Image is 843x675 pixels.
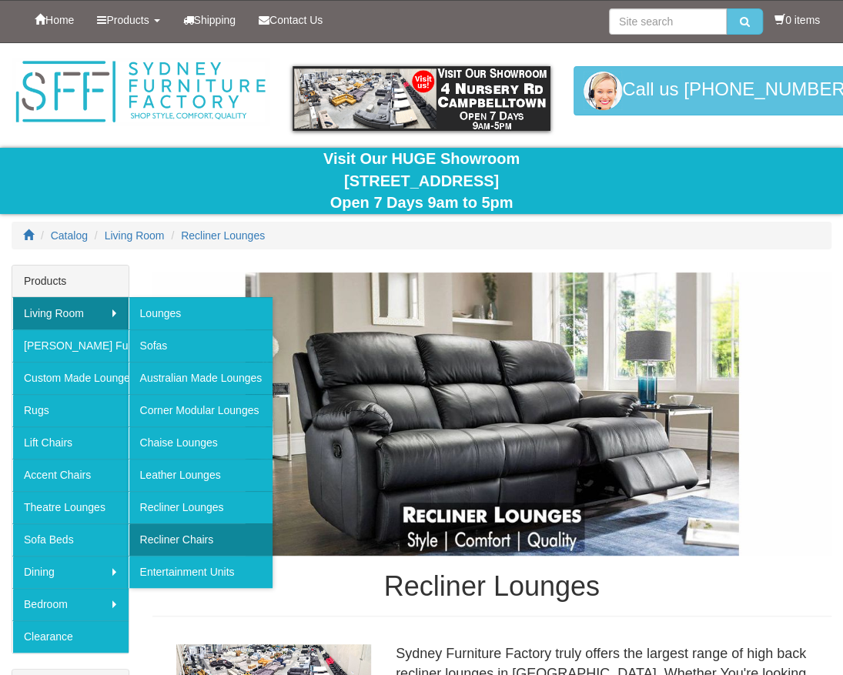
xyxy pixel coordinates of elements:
a: Leather Lounges [129,459,273,491]
a: Theatre Lounges [12,491,129,523]
a: Chaise Lounges [129,426,273,459]
img: Recliner Lounges [152,272,832,556]
a: Home [23,1,85,39]
input: Site search [609,8,727,35]
a: Australian Made Lounges [129,362,273,394]
div: Visit Our HUGE Showroom [STREET_ADDRESS] Open 7 Days 9am to 5pm [12,148,831,214]
a: Dining [12,556,129,588]
a: Living Room [12,297,129,329]
img: showroom.gif [293,66,550,131]
a: Products [85,1,171,39]
a: Recliner Lounges [129,491,273,523]
li: 0 items [774,12,820,28]
a: Lift Chairs [12,426,129,459]
a: Recliner Lounges [181,229,265,242]
a: Lounges [129,297,273,329]
span: Home [45,14,74,26]
a: Catalog [51,229,88,242]
a: Accent Chairs [12,459,129,491]
span: Products [106,14,149,26]
a: Shipping [172,1,248,39]
a: Sofas [129,329,273,362]
a: [PERSON_NAME] Furniture [12,329,129,362]
div: Products [12,266,129,297]
a: Clearance [12,620,129,653]
a: Sofa Beds [12,523,129,556]
span: Shipping [194,14,236,26]
h1: Recliner Lounges [152,571,832,602]
span: Contact Us [269,14,323,26]
a: Corner Modular Lounges [129,394,273,426]
a: Living Room [105,229,165,242]
a: Contact Us [247,1,334,39]
a: Custom Made Lounges [12,362,129,394]
a: Bedroom [12,588,129,620]
img: Sydney Furniture Factory [12,58,269,125]
a: Rugs [12,394,129,426]
a: Entertainment Units [129,556,273,588]
a: Recliner Chairs [129,523,273,556]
